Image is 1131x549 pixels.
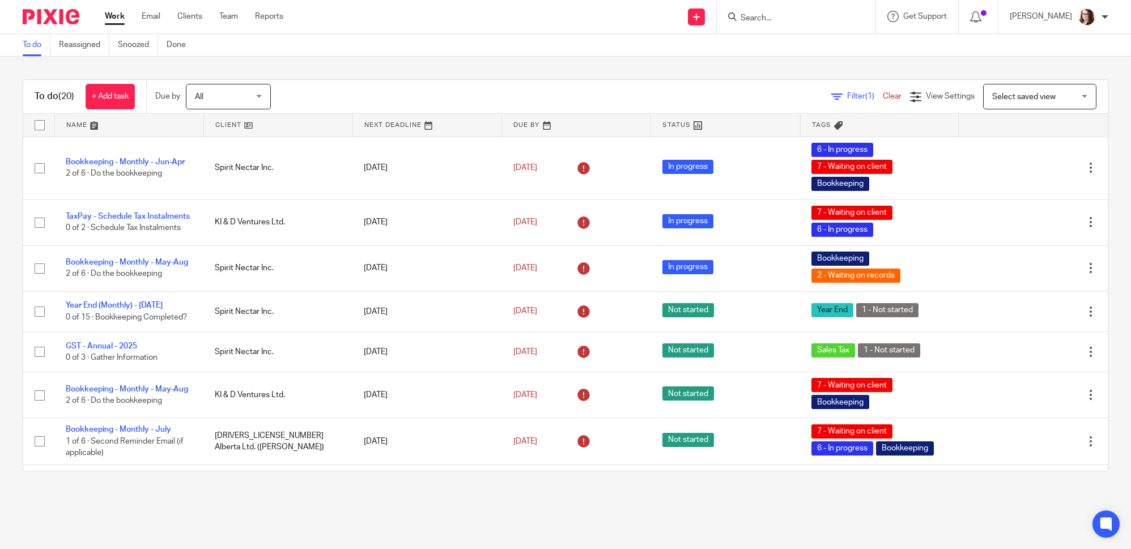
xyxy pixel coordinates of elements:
p: Due by [155,91,180,102]
span: Not started [662,303,714,317]
span: 7 - Waiting on client [811,424,892,439]
td: KI & D Ventures Ltd. [203,199,352,245]
a: Clear [883,92,902,100]
a: Bookkeeping - Monthly - Jun-Apr [66,158,185,166]
span: 2 - Waiting on records [811,269,900,283]
span: 1 - Not started [856,303,919,317]
span: In progress [662,160,713,174]
a: Team [219,11,238,22]
span: 7 - Waiting on client [811,160,892,174]
td: [DRIVERS_LICENSE_NUMBER] Alberta Ltd. ([PERSON_NAME]) [203,465,352,511]
span: 7 - Waiting on client [811,378,892,392]
span: [DATE] [513,437,537,445]
span: 1 of 6 · Second Reminder Email (if applicable) [66,437,184,457]
span: Bookkeeping [811,252,869,266]
td: Spirit Nectar Inc. [203,245,352,291]
td: [DATE] [352,418,501,465]
span: Not started [662,386,714,401]
a: Year End (Monthly) - [DATE] [66,301,163,309]
span: 1 - Not started [858,343,920,358]
span: [DATE] [513,264,537,272]
span: Get Support [903,12,947,20]
a: TaxPay - Schedule Tax Instalments [66,212,190,220]
a: Done [167,34,194,56]
span: 2 of 6 · Do the bookkeeping [66,270,162,278]
a: To do [23,34,50,56]
a: Bookkeeping - Monthly - May-Aug [66,258,188,266]
span: Bookkeeping [811,177,869,191]
span: Bookkeeping [876,441,934,456]
td: Spirit Nectar Inc. [203,137,352,199]
a: + Add task [86,84,135,109]
h1: To do [35,91,74,103]
a: Email [142,11,160,22]
td: [DATE] [352,199,501,245]
span: 2 of 6 · Do the bookkeeping [66,397,162,405]
a: Clients [177,11,202,22]
a: Snoozed [118,34,158,56]
a: Reports [255,11,283,22]
td: [DATE] [352,137,501,199]
p: [PERSON_NAME] [1010,11,1072,22]
span: (1) [865,92,874,100]
span: 0 of 3 · Gather Information [66,354,158,361]
a: Work [105,11,125,22]
td: KI & D Ventures Ltd. [203,372,352,418]
span: [DATE] [513,391,537,399]
td: [DRIVERS_LICENSE_NUMBER] Alberta Ltd. ([PERSON_NAME]) [203,418,352,465]
span: 0 of 2 · Schedule Tax Instalments [66,224,181,232]
span: Year End [811,303,853,317]
span: In progress [662,214,713,228]
td: [DATE] [352,372,501,418]
a: GST - Annual - 2025 [66,342,137,350]
span: 6 - In progress [811,441,873,456]
td: [DATE] [352,291,501,331]
span: Not started [662,433,714,447]
span: [DATE] [513,308,537,316]
span: [DATE] [513,348,537,356]
span: Not started [662,343,714,358]
td: [DATE] [352,465,501,511]
span: (20) [58,92,74,101]
span: [DATE] [513,164,537,172]
td: [DATE] [352,331,501,372]
span: View Settings [926,92,975,100]
span: Tags [812,122,831,128]
span: 0 of 15 · Bookkeeping Completed? [66,313,187,321]
a: Reassigned [59,34,109,56]
td: Spirit Nectar Inc. [203,331,352,372]
span: [DATE] [513,218,537,226]
td: Spirit Nectar Inc. [203,291,352,331]
span: Filter [847,92,883,100]
img: Kelsey%20Website-compressed%20Resized.jpg [1078,8,1096,26]
a: Bookkeeping - Monthly - July [66,425,171,433]
img: Pixie [23,9,79,24]
span: 2 of 6 · Do the bookkeeping [66,170,162,178]
span: Select saved view [992,93,1056,101]
input: Search [739,14,841,24]
a: Bookkeeping - Monthly - May-Aug [66,385,188,393]
span: 6 - In progress [811,223,873,237]
span: In progress [662,260,713,274]
span: Sales Tax [811,343,855,358]
span: 7 - Waiting on client [811,206,892,220]
span: All [195,93,203,101]
span: Bookkeeping [811,395,869,409]
td: [DATE] [352,245,501,291]
span: 6 - In progress [811,143,873,157]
